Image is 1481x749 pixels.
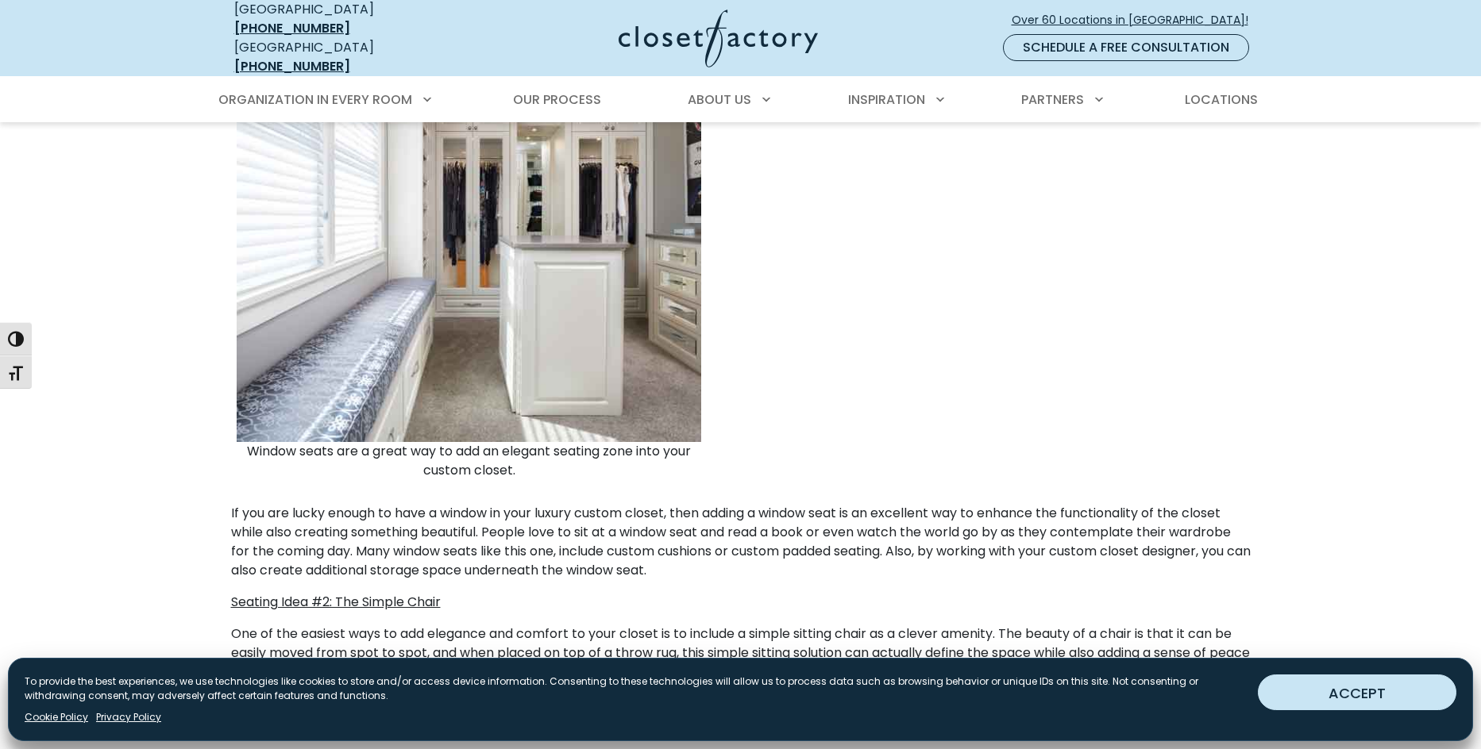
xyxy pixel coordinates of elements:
a: Over 60 Locations in [GEOGRAPHIC_DATA]! [1011,6,1262,34]
span: About Us [688,90,751,109]
p: One of the easiest ways to add elegance and comfort to your closet is to include a simple sitting... [231,624,1251,701]
a: [PHONE_NUMBER] [234,57,350,75]
span: Inspiration [848,90,925,109]
button: ACCEPT [1258,674,1456,710]
img: Custom closet window seat [237,37,701,442]
nav: Primary Menu [207,78,1275,122]
a: Schedule a Free Consultation [1003,34,1249,61]
span: Over 60 Locations in [GEOGRAPHIC_DATA]! [1012,12,1261,29]
span: Organization in Every Room [218,90,412,109]
p: To provide the best experiences, we use technologies like cookies to store and/or access device i... [25,674,1245,703]
span: Our Process [513,90,601,109]
p: If you are lucky enough to have a window in your luxury custom closet, then adding a window seat ... [231,504,1251,580]
u: Seating Idea #2: The Simple Chair [231,593,441,611]
a: Privacy Policy [96,710,161,724]
span: Partners [1021,90,1084,109]
a: Cookie Policy [25,710,88,724]
span: Locations [1185,90,1258,109]
figcaption: Window seats are a great way to add an elegant seating zone into your custom closet. [233,442,705,480]
a: [PHONE_NUMBER] [234,19,350,37]
img: Closet Factory Logo [619,10,818,67]
div: [GEOGRAPHIC_DATA] [234,38,465,76]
